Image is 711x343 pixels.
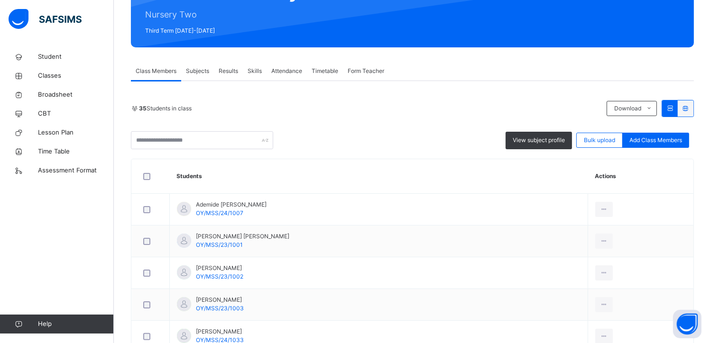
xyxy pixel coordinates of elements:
[196,209,243,217] span: OY/MSS/24/1007
[38,319,113,329] span: Help
[38,109,114,118] span: CBT
[9,9,82,29] img: safsims
[38,90,114,99] span: Broadsheet
[312,67,338,75] span: Timetable
[139,104,192,113] span: Students in class
[196,327,244,336] span: [PERSON_NAME]
[38,166,114,175] span: Assessment Format
[196,200,267,209] span: Ademide [PERSON_NAME]
[196,296,244,304] span: [PERSON_NAME]
[584,136,615,144] span: Bulk upload
[196,273,243,280] span: OY/MSS/23/1002
[614,104,641,113] span: Download
[271,67,302,75] span: Attendance
[248,67,262,75] span: Skills
[136,67,176,75] span: Class Members
[629,136,682,144] span: Add Class Members
[219,67,238,75] span: Results
[139,105,147,112] b: 35
[196,305,244,312] span: OY/MSS/23/1003
[196,264,243,272] span: [PERSON_NAME]
[186,67,209,75] span: Subjects
[588,159,693,194] th: Actions
[196,232,289,241] span: [PERSON_NAME] [PERSON_NAME]
[170,159,588,194] th: Students
[196,241,243,248] span: OY/MSS/23/1001
[38,52,114,62] span: Student
[513,136,565,144] span: View subject profile
[673,310,702,338] button: Open asap
[38,71,114,81] span: Classes
[348,67,384,75] span: Form Teacher
[38,147,114,156] span: Time Table
[38,128,114,137] span: Lesson Plan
